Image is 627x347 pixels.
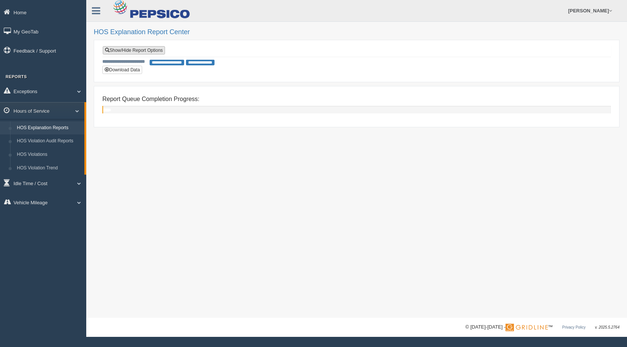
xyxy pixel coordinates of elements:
img: Gridline [505,324,548,331]
span: v. 2025.5.2764 [595,325,619,329]
h4: Report Queue Completion Progress: [102,96,611,103]
a: HOS Explanation Reports [13,121,84,135]
a: HOS Violation Audit Reports [13,134,84,148]
button: Download Data [102,66,142,74]
a: HOS Violations [13,148,84,161]
a: Show/Hide Report Options [103,46,165,54]
h2: HOS Explanation Report Center [94,29,619,36]
a: HOS Violation Trend [13,161,84,175]
div: © [DATE]-[DATE] - ™ [465,323,619,331]
a: Privacy Policy [562,325,585,329]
